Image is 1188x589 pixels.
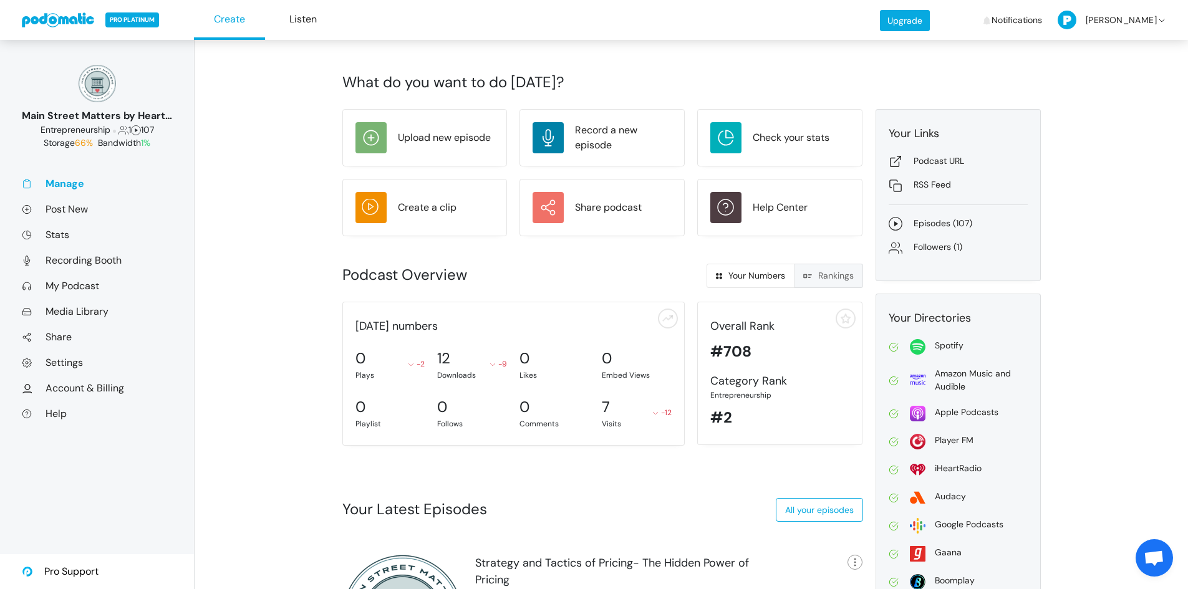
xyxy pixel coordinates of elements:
div: Overall Rank [710,318,849,335]
a: Record a new episode [533,122,672,153]
div: 0 [519,347,529,370]
a: Settings [22,356,172,369]
div: -9 [490,358,507,370]
div: 0 [355,347,365,370]
div: Spotify [935,339,963,352]
a: Stats [22,228,172,241]
div: Comments [519,418,589,429]
div: Category Rank [710,373,849,390]
div: Plays [355,370,425,381]
img: player_fm-2f731f33b7a5920876a6a59fec1291611fade0905d687326e1933154b96d4679.svg [910,434,925,449]
span: Storage [44,137,95,148]
a: Upload new episode [355,122,495,153]
div: 7 [602,396,610,418]
a: Your Numbers [707,264,794,288]
div: Amazon Music and Audible [935,367,1028,393]
a: Create a clip [355,192,495,223]
a: All your episodes [776,498,863,522]
a: Media Library [22,305,172,318]
div: Your Links [889,125,1028,142]
div: Podcast Overview [342,264,597,286]
span: Episodes [131,124,141,135]
img: amazon-69639c57110a651e716f65801135d36e6b1b779905beb0b1c95e1d99d62ebab9.svg [910,372,925,388]
div: Your Directories [889,310,1028,327]
div: Playlist [355,418,425,429]
a: Apple Podcasts [889,406,1028,421]
a: Check your stats [710,122,849,153]
div: 12 [437,347,450,370]
div: -12 [653,407,672,418]
img: spotify-814d7a4412f2fa8a87278c8d4c03771221523d6a641bdc26ea993aaf80ac4ffe.svg [910,339,925,355]
div: Record a new episode [575,123,672,153]
a: Post New [22,203,172,216]
div: Audacy [935,490,966,503]
div: Create a clip [398,200,456,215]
a: Upgrade [880,10,930,31]
div: Upload new episode [398,130,491,145]
a: Help Center [710,192,849,223]
div: Main Street Matters by Heart on [GEOGRAPHIC_DATA] [22,108,172,123]
div: #2 [710,406,849,429]
a: My Podcast [22,279,172,292]
a: Followers (1) [889,241,1028,254]
div: 0 [519,396,529,418]
span: Bandwidth [98,137,150,148]
div: Open chat [1136,539,1173,577]
div: Gaana [935,546,962,559]
div: 1 107 [22,123,172,136]
a: Amazon Music and Audible [889,367,1028,393]
a: Manage [22,177,172,190]
span: Business: Entrepreneurship [41,124,110,135]
a: Gaana [889,546,1028,562]
div: Strategy and Tactics of Pricing- The Hidden Power of Pricing [475,555,774,588]
a: Help [22,407,172,420]
span: 66% [75,137,93,148]
div: Share podcast [575,200,642,215]
div: Help Center [753,200,808,215]
img: apple-26106266178e1f815f76c7066005aa6211188c2910869e7447b8cdd3a6512788.svg [910,406,925,421]
div: #708 [710,340,849,363]
img: audacy-5d0199fadc8dc77acc7c395e9e27ef384d0cbdead77bf92d3603ebf283057071.svg [910,490,925,505]
img: gaana-acdc428d6f3a8bcf3dfc61bc87d1a5ed65c1dda5025f5609f03e44ab3dd96560.svg [910,546,925,562]
div: Visits [602,418,672,429]
span: 1% [141,137,150,148]
div: Apple Podcasts [935,406,998,419]
a: Player FM [889,434,1028,449]
div: 0 [602,347,612,370]
a: Spotify [889,339,1028,355]
div: 0 [355,396,365,418]
div: [DATE] numbers [349,318,679,335]
div: Check your stats [753,130,829,145]
span: Followers [118,124,128,135]
a: [PERSON_NAME] [1058,2,1167,39]
div: What do you want to do [DATE]? [342,71,1041,93]
div: Likes [519,370,589,381]
div: Entrepreneurship [710,390,849,401]
div: Boomplay [935,574,975,587]
a: iHeartRadio [889,462,1028,477]
img: P-50-ab8a3cff1f42e3edaa744736fdbd136011fc75d0d07c0e6946c3d5a70d29199b.png [1058,11,1076,29]
a: Share [22,330,172,343]
div: Google Podcasts [935,518,1003,531]
a: Create [194,1,265,40]
div: Embed Views [602,370,672,381]
a: Audacy [889,490,1028,505]
img: google-2dbf3626bd965f54f93204bbf7eeb1470465527e396fa5b4ad72d911f40d0c40.svg [910,518,925,534]
a: Recording Booth [22,254,172,267]
a: Listen [268,1,339,40]
a: RSS Feed [889,178,1028,192]
div: Player FM [935,434,973,447]
div: 0 [437,396,447,418]
a: Podcast URL [889,155,1028,168]
a: Rankings [794,264,863,288]
div: Downloads [437,370,507,381]
a: Account & Billing [22,381,172,395]
div: iHeartRadio [935,462,982,475]
a: Share podcast [533,192,672,223]
a: Google Podcasts [889,518,1028,534]
img: 150x150_17130234.png [79,65,116,102]
span: Notifications [992,2,1042,39]
div: Follows [437,418,507,429]
div: -2 [408,358,425,370]
a: Pro Support [22,554,99,589]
